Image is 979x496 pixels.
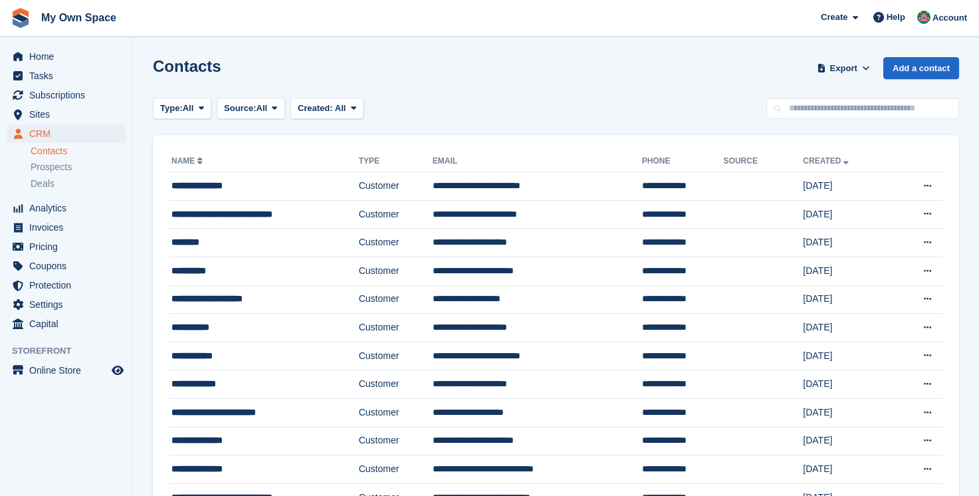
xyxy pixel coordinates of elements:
span: Account [932,11,967,25]
span: CRM [29,124,109,143]
span: Sites [29,105,109,124]
td: [DATE] [803,342,892,370]
a: Deals [31,177,126,191]
img: stora-icon-8386f47178a22dfd0bd8f6a31ec36ba5ce8667c1dd55bd0f319d3a0aa187defe.svg [11,8,31,28]
th: Source [724,151,804,172]
td: [DATE] [803,455,892,484]
td: Customer [359,370,433,399]
h1: Contacts [153,57,221,75]
a: menu [7,47,126,66]
td: Customer [359,257,433,285]
a: Preview store [110,362,126,378]
a: menu [7,314,126,333]
td: Customer [359,314,433,342]
span: Coupons [29,257,109,275]
a: menu [7,276,126,295]
a: menu [7,257,126,275]
a: menu [7,237,126,256]
a: Contacts [31,145,126,158]
td: Customer [359,427,433,455]
td: Customer [359,200,433,229]
button: Source: All [217,98,285,120]
span: Online Store [29,361,109,380]
td: [DATE] [803,370,892,399]
span: Home [29,47,109,66]
a: menu [7,199,126,217]
span: Source: [224,102,256,115]
span: Capital [29,314,109,333]
span: Created: [298,103,333,113]
span: Settings [29,295,109,314]
td: Customer [359,455,433,484]
th: Type [359,151,433,172]
td: [DATE] [803,172,892,201]
button: Export [814,57,873,79]
a: Prospects [31,160,126,174]
span: Protection [29,276,109,295]
a: Created [803,156,851,166]
span: Storefront [12,344,132,358]
a: menu [7,361,126,380]
a: menu [7,218,126,237]
span: Tasks [29,66,109,85]
a: Name [171,156,205,166]
span: All [257,102,268,115]
td: [DATE] [803,229,892,257]
td: [DATE] [803,200,892,229]
a: Add a contact [883,57,959,79]
a: menu [7,295,126,314]
a: My Own Space [36,7,122,29]
td: [DATE] [803,285,892,314]
span: Create [821,11,847,24]
a: menu [7,86,126,104]
td: [DATE] [803,314,892,342]
a: menu [7,66,126,85]
a: menu [7,105,126,124]
span: Analytics [29,199,109,217]
td: [DATE] [803,257,892,285]
span: All [335,103,346,113]
td: Customer [359,172,433,201]
td: [DATE] [803,398,892,427]
button: Type: All [153,98,211,120]
span: Invoices [29,218,109,237]
td: Customer [359,342,433,370]
td: Customer [359,398,433,427]
span: Deals [31,178,54,190]
span: Export [830,62,857,75]
img: Lucy Parry [917,11,930,24]
th: Phone [642,151,724,172]
td: [DATE] [803,427,892,455]
span: All [183,102,194,115]
span: Subscriptions [29,86,109,104]
th: Email [433,151,642,172]
span: Help [887,11,905,24]
span: Pricing [29,237,109,256]
span: Type: [160,102,183,115]
td: Customer [359,229,433,257]
td: Customer [359,285,433,314]
span: Prospects [31,161,72,174]
a: menu [7,124,126,143]
button: Created: All [290,98,364,120]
